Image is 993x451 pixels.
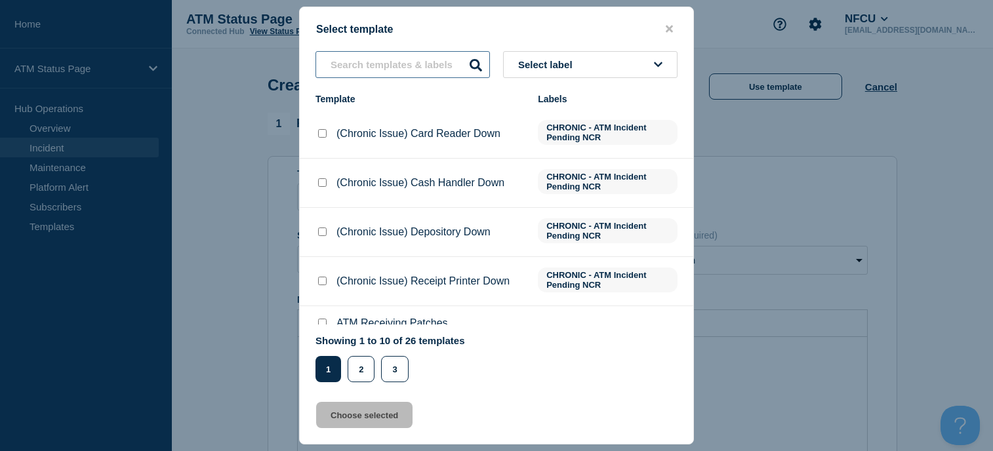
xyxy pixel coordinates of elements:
span: Select label [518,59,578,70]
input: (Chronic Issue) Card Reader Down checkbox [318,129,327,138]
p: (Chronic Issue) Cash Handler Down [336,177,504,189]
input: (Chronic Issue) Depository Down checkbox [318,227,327,236]
p: Showing 1 to 10 of 26 templates [315,335,465,346]
span: CHRONIC - ATM Incident Pending NCR [538,169,678,194]
p: (Chronic Issue) Depository Down [336,226,491,238]
div: Labels [538,94,678,104]
span: CHRONIC - ATM Incident Pending NCR [538,218,678,243]
button: 2 [348,356,375,382]
button: Choose selected [316,402,413,428]
div: Template [315,94,525,104]
button: 1 [315,356,341,382]
input: Search templates & labels [315,51,490,78]
p: (Chronic Issue) Card Reader Down [336,128,500,140]
input: (Chronic Issue) Receipt Printer Down checkbox [318,277,327,285]
button: 3 [381,356,408,382]
span: CHRONIC - ATM Incident Pending NCR [538,120,678,145]
input: ATM Receiving Patches checkbox [318,319,327,327]
button: close button [662,23,677,35]
div: Select template [300,23,693,35]
span: CHRONIC - ATM Incident Pending NCR [538,267,678,292]
input: (Chronic Issue) Cash Handler Down checkbox [318,178,327,187]
p: (Chronic Issue) Receipt Printer Down [336,275,510,287]
p: ATM Receiving Patches [336,317,448,329]
button: Select label [503,51,678,78]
